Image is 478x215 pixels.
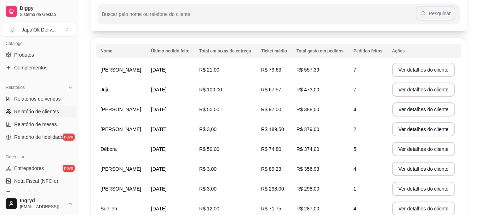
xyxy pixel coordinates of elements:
[353,146,356,152] span: 5
[261,87,281,92] span: R$ 67,57
[3,188,76,199] a: Controle de caixa
[261,146,281,152] span: R$ 74,80
[151,107,167,112] span: [DATE]
[100,166,141,172] span: [PERSON_NAME]
[199,166,217,172] span: R$ 3,00
[261,67,281,73] span: R$ 79,63
[3,195,76,212] button: Ingryd[EMAIL_ADDRESS][PERSON_NAME][DOMAIN_NAME]
[392,142,455,156] button: Ver detalhes do cliente
[14,121,57,128] span: Relatório de mesas
[199,146,219,152] span: R$ 50,00
[151,87,167,92] span: [DATE]
[20,198,65,204] span: Ingryd
[296,126,319,132] span: R$ 379,00
[147,44,195,58] th: Último pedido feito
[151,126,167,132] span: [DATE]
[3,175,76,187] a: Nota Fiscal (NFC-e)
[3,38,76,49] div: Catálogo
[3,119,76,130] a: Relatório de mesas
[100,87,110,92] span: Juju
[257,44,292,58] th: Ticket médio
[296,146,319,152] span: R$ 374,00
[20,12,73,17] span: Sistema de Gestão
[3,163,76,174] a: Entregadoresnovo
[14,64,47,71] span: Complementos
[14,51,34,58] span: Produtos
[96,44,147,58] th: Nome
[261,126,284,132] span: R$ 189,50
[353,126,356,132] span: 2
[151,67,167,73] span: [DATE]
[3,131,76,143] a: Relatório de fidelidadenovo
[20,5,73,12] span: Diggy
[3,49,76,61] a: Produtos
[14,134,63,141] span: Relatório de fidelidade
[353,107,356,112] span: 4
[353,206,356,211] span: 4
[151,146,167,152] span: [DATE]
[296,186,319,192] span: R$ 298,00
[20,204,65,210] span: [EMAIL_ADDRESS][PERSON_NAME][DOMAIN_NAME]
[3,62,76,73] a: Complementos
[392,63,455,77] button: Ver detalhes do cliente
[100,107,141,112] span: [PERSON_NAME]
[353,67,356,73] span: 7
[296,166,319,172] span: R$ 356,93
[261,206,281,211] span: R$ 71,75
[100,206,117,211] span: Suellen
[9,26,16,33] span: J
[296,87,319,92] span: R$ 473,00
[151,206,167,211] span: [DATE]
[14,177,58,185] span: Nota Fiscal (NFC-e)
[22,26,56,33] div: Japa'Ok Deliv ...
[100,146,117,152] span: Débora
[392,102,455,117] button: Ver detalhes do cliente
[261,186,284,192] span: R$ 298,00
[151,186,167,192] span: [DATE]
[3,3,76,20] a: DiggySistema de Gestão
[3,93,76,104] a: Relatórios de vendas
[349,44,388,58] th: Pedidos feitos
[100,186,141,192] span: [PERSON_NAME]
[14,95,61,102] span: Relatórios de vendas
[3,151,76,163] div: Gerenciar
[14,165,44,172] span: Entregadores
[353,186,356,192] span: 1
[195,44,257,58] th: Total em taxas de entrega
[6,85,25,90] span: Relatórios
[151,166,167,172] span: [DATE]
[199,206,219,211] span: R$ 12,00
[392,182,455,196] button: Ver detalhes do cliente
[102,13,416,21] input: Buscar pelo nome ou telefone do cliente
[14,108,59,115] span: Relatório de clientes
[388,44,461,58] th: Ações
[392,83,455,97] button: Ver detalhes do cliente
[14,190,53,197] span: Controle de caixa
[392,122,455,136] button: Ver detalhes do cliente
[296,206,319,211] span: R$ 287,00
[199,87,222,92] span: R$ 100,00
[353,87,356,92] span: 7
[199,67,219,73] span: R$ 21,00
[3,106,76,117] a: Relatório de clientes
[199,186,217,192] span: R$ 3,00
[100,67,141,73] span: [PERSON_NAME]
[261,107,281,112] span: R$ 97,00
[353,166,356,172] span: 4
[261,166,281,172] span: R$ 89,23
[199,107,219,112] span: R$ 50,00
[100,126,141,132] span: [PERSON_NAME]
[292,44,349,58] th: Total gasto em pedidos
[296,107,319,112] span: R$ 388,00
[296,67,319,73] span: R$ 557,39
[392,162,455,176] button: Ver detalhes do cliente
[199,126,217,132] span: R$ 3,00
[3,23,76,37] button: Select a team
